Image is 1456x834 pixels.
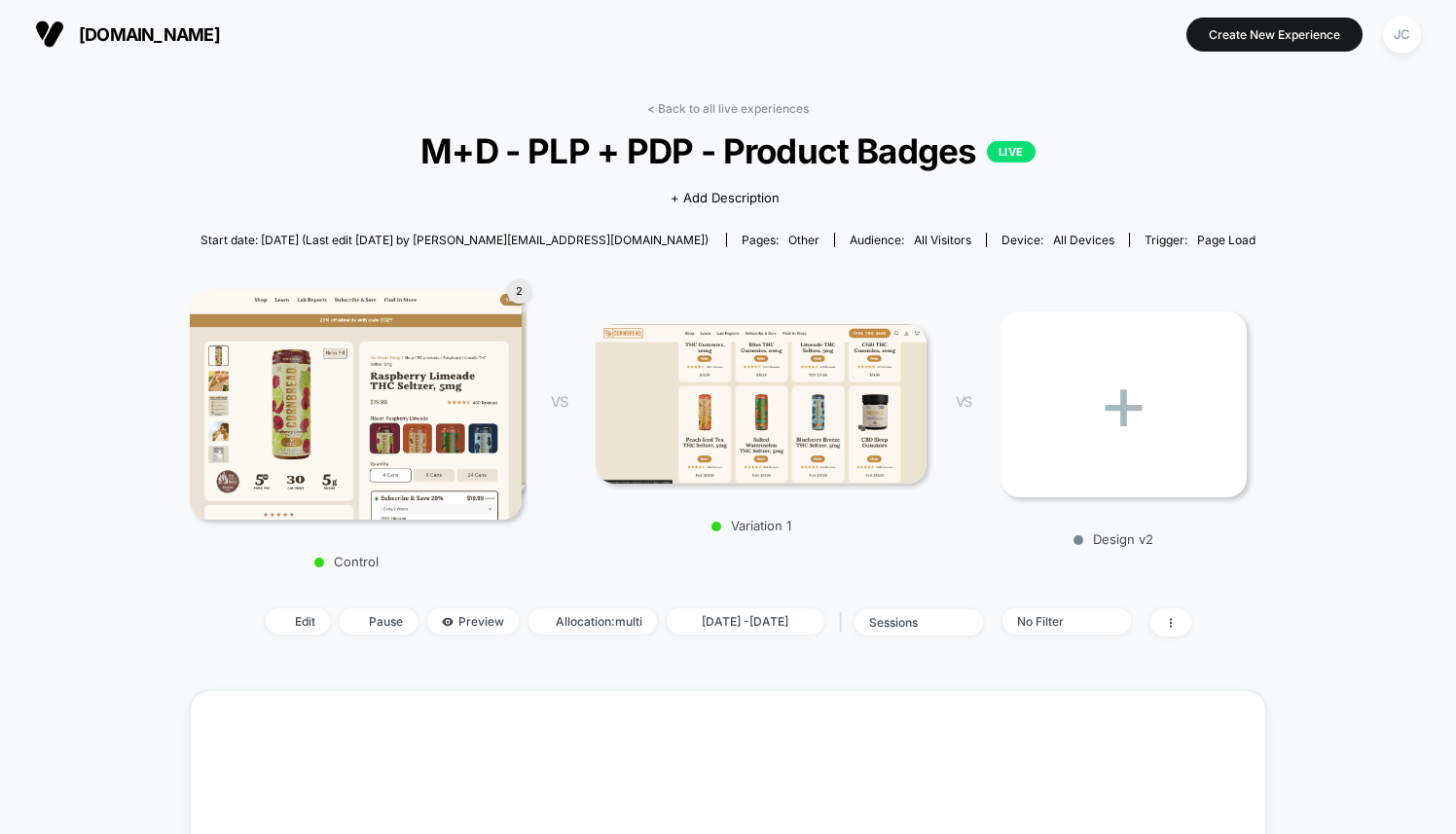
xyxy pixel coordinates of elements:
span: All Visitors [914,233,971,247]
button: Create New Experience [1186,18,1363,52]
p: Control [180,554,512,569]
span: Pause [340,608,418,635]
p: Variation 1 [586,518,916,533]
span: M+D - PLP + PDP - Product Badges [244,130,1213,171]
span: Edit [266,608,330,635]
img: Variation 1 main [596,324,926,484]
button: JC [1377,15,1427,54]
a: < Back to all live experiences [647,101,809,116]
span: all devices [1053,233,1114,247]
span: | [834,608,855,636]
span: Allocation: multi [528,608,657,635]
span: [DOMAIN_NAME] [79,24,220,45]
span: Preview [427,608,519,635]
img: Control main [190,289,522,521]
div: sessions [869,615,947,630]
div: Audience: [850,233,971,247]
div: JC [1383,16,1421,54]
p: Design v2 [991,531,1237,547]
div: Trigger: [1145,233,1256,247]
div: No Filter [1017,614,1095,629]
div: Pages: [742,233,819,247]
div: + [1001,311,1247,497]
p: LIVE [987,141,1036,163]
button: [DOMAIN_NAME] [29,18,226,50]
span: + Add Description [671,189,780,208]
div: 2 [507,279,531,304]
span: VS [551,393,566,410]
img: Visually logo [35,19,64,49]
span: other [788,233,819,247]
span: Start date: [DATE] (Last edit [DATE] by [PERSON_NAME][EMAIL_ADDRESS][DOMAIN_NAME]) [200,233,709,247]
span: VS [956,393,971,410]
span: Page Load [1197,233,1256,247]
span: Device: [986,233,1129,247]
span: [DATE] - [DATE] [667,608,824,635]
